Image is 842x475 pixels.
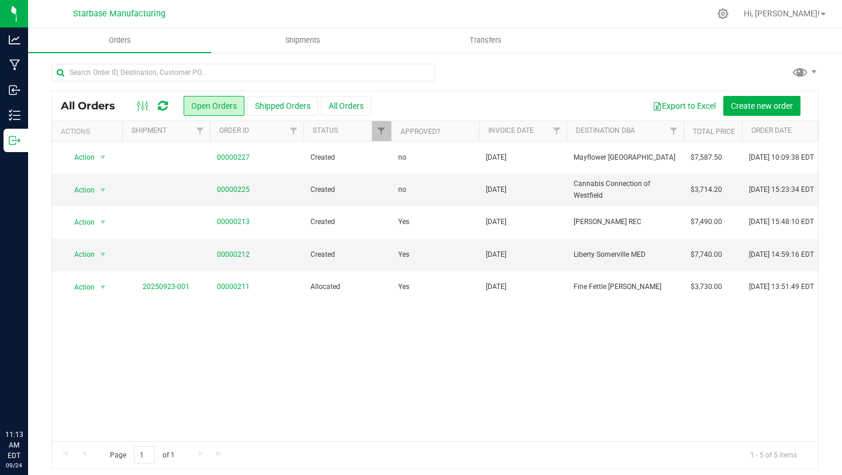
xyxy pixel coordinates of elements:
span: Action [64,246,95,263]
span: 1 - 5 of 5 items [741,446,806,464]
span: Mayflower [GEOGRAPHIC_DATA] [574,152,677,163]
input: 1 [134,446,155,464]
span: select [96,182,111,198]
div: Manage settings [716,8,730,19]
inline-svg: Manufacturing [9,59,20,71]
button: Create new order [723,96,800,116]
button: All Orders [321,96,371,116]
p: 11:13 AM EDT [5,429,23,461]
span: [DATE] 15:48:10 EDT [749,216,814,228]
a: Transfers [394,28,577,53]
span: Create new order [731,101,793,111]
span: Created [310,216,384,228]
span: [DATE] 10:09:38 EDT [749,152,814,163]
span: Starbase Manufacturing [73,9,165,19]
inline-svg: Outbound [9,135,20,146]
a: Filter [284,121,303,141]
span: $3,730.00 [691,281,722,292]
a: Destination DBA [576,126,635,135]
span: [DATE] [486,152,506,163]
span: Yes [398,216,409,228]
a: 00000227 [217,152,250,163]
span: select [96,149,111,166]
span: Action [64,182,95,198]
input: Search Order ID, Destination, Customer PO... [51,64,435,81]
span: Created [310,184,384,195]
span: no [398,152,406,163]
span: select [96,279,111,295]
span: no [398,184,406,195]
span: Transfers [454,35,517,46]
span: Action [64,279,95,295]
div: Actions [61,128,118,136]
button: Export to Excel [645,96,723,116]
span: Page of 1 [100,446,184,464]
span: [DATE] 15:23:34 EDT [749,184,814,195]
span: [DATE] [486,184,506,195]
a: Shipments [211,28,394,53]
a: 00000225 [217,184,250,195]
span: Action [64,149,95,166]
span: Cannabis Connection of Westfield [574,178,677,201]
span: select [96,214,111,230]
span: Shipments [270,35,336,46]
span: Created [310,152,384,163]
span: [DATE] 13:51:49 EDT [749,281,814,292]
span: select [96,246,111,263]
p: 09/24 [5,461,23,470]
inline-svg: Inventory [9,109,20,121]
span: All Orders [61,99,127,112]
span: [PERSON_NAME] REC [574,216,677,228]
span: Created [310,249,384,260]
span: Allocated [310,281,384,292]
inline-svg: Analytics [9,34,20,46]
span: Action [64,214,95,230]
span: [DATE] [486,249,506,260]
button: Shipped Orders [247,96,318,116]
a: Filter [191,121,210,141]
span: $7,740.00 [691,249,722,260]
span: $3,714.20 [691,184,722,195]
a: Status [313,126,338,135]
span: Liberty Somerville MED [574,249,677,260]
button: Open Orders [184,96,244,116]
span: $7,587.50 [691,152,722,163]
span: $7,490.00 [691,216,722,228]
iframe: Resource center [12,381,47,417]
span: [DATE] [486,216,506,228]
span: [DATE] [486,281,506,292]
a: Order ID [219,126,249,135]
a: 00000213 [217,216,250,228]
a: Approved? [401,128,440,136]
span: Yes [398,281,409,292]
a: Order Date [751,126,792,135]
span: Yes [398,249,409,260]
inline-svg: Inbound [9,84,20,96]
a: Filter [372,121,391,141]
a: Filter [547,121,567,141]
a: Total Price [693,128,735,136]
a: Shipment [132,126,167,135]
a: Orders [28,28,211,53]
a: Invoice Date [488,126,534,135]
a: 00000212 [217,249,250,260]
a: 20250923-001 [143,283,189,291]
a: 00000211 [217,281,250,292]
span: Fine Fettle [PERSON_NAME] [574,281,677,292]
a: Filter [664,121,684,141]
span: Orders [93,35,147,46]
span: Hi, [PERSON_NAME]! [744,9,820,18]
span: [DATE] 14:59:16 EDT [749,249,814,260]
